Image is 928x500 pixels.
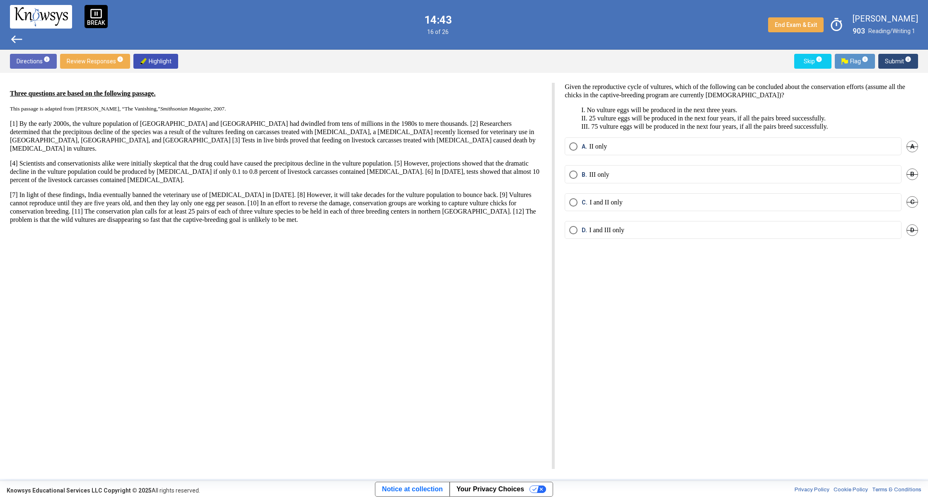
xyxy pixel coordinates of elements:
button: highlighter-img.pngHighlight [133,54,178,69]
span: info [43,56,50,62]
button: End Exam & Exit [768,17,824,32]
p: [1] By the early 2000s, the vulture population of [GEOGRAPHIC_DATA] and [GEOGRAPHIC_DATA] had dwi... [10,120,542,153]
span: Reading/Writing 1 [868,28,915,34]
p: I and III only [589,226,624,234]
a: Cookie Policy [834,486,868,495]
img: highlighter-img.png [140,58,147,65]
span: Highlight [140,54,172,69]
span: Flag [841,54,868,69]
span: D [906,224,918,236]
label: 14:43 [424,14,452,25]
button: Flag.pngFlaginfo [835,54,875,69]
span: west [10,33,23,46]
a: Notice at collection [375,482,450,496]
span: A. [582,142,589,151]
strong: Knowsys Educational Services LLC Copyright © 2025 [7,487,152,494]
span: pause_presentation [90,7,102,20]
p: [4] Scientists and conservationists alike were initially skeptical that the drug could have cause... [10,159,542,184]
span: C. [582,198,590,207]
button: Review Responsesinfo [60,54,130,69]
span: Submit [885,54,911,69]
span: info [117,56,123,62]
span: info [816,56,822,62]
a: Terms & Conditions [872,486,921,495]
span: D. [582,226,589,234]
p: BREAK [87,20,105,26]
p: I. No vulture eggs will be produced in the next three years. II. 25 vulture eggs will be produced... [565,106,918,131]
span: This passage is adapted from [PERSON_NAME], “The Vanishing,” , 2007. [10,106,226,112]
img: Flag.png [841,58,848,65]
span: info [862,56,868,62]
button: Your Privacy Choices [450,482,553,496]
div: All rights reserved. [7,486,200,495]
span: End Exam & Exit [775,22,817,28]
span: Review Responses [67,54,123,69]
p: III only [589,171,609,179]
span: B [906,168,918,180]
label: [PERSON_NAME] [853,13,918,24]
img: knowsys-logo.png [14,7,68,26]
a: Privacy Policy [795,486,829,495]
span: info [905,56,911,62]
p: I and II only [590,198,623,207]
span: 16 of 26 [424,29,452,35]
button: Directionsinfo [10,54,57,69]
span: Directions [17,54,50,69]
span: timer [827,15,846,34]
p: [7] In light of these findings, India eventually banned the veterinary use of [MEDICAL_DATA] in [... [10,191,542,224]
button: Skipinfo [794,54,831,69]
p: Given the reproductive cycle of vultures, which of the following can be concluded about the conse... [565,83,918,99]
span: A [906,141,918,152]
span: B. [582,171,589,179]
label: 903 [853,26,865,36]
span: Skip [801,54,825,69]
button: Submitinfo [878,54,918,69]
em: Smithsonian Magazine [160,106,211,112]
mat-radio-group: Select an option [565,137,918,249]
u: Three questions are based on the following passage. [10,90,155,97]
span: C [906,196,918,208]
p: II only [589,142,607,151]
